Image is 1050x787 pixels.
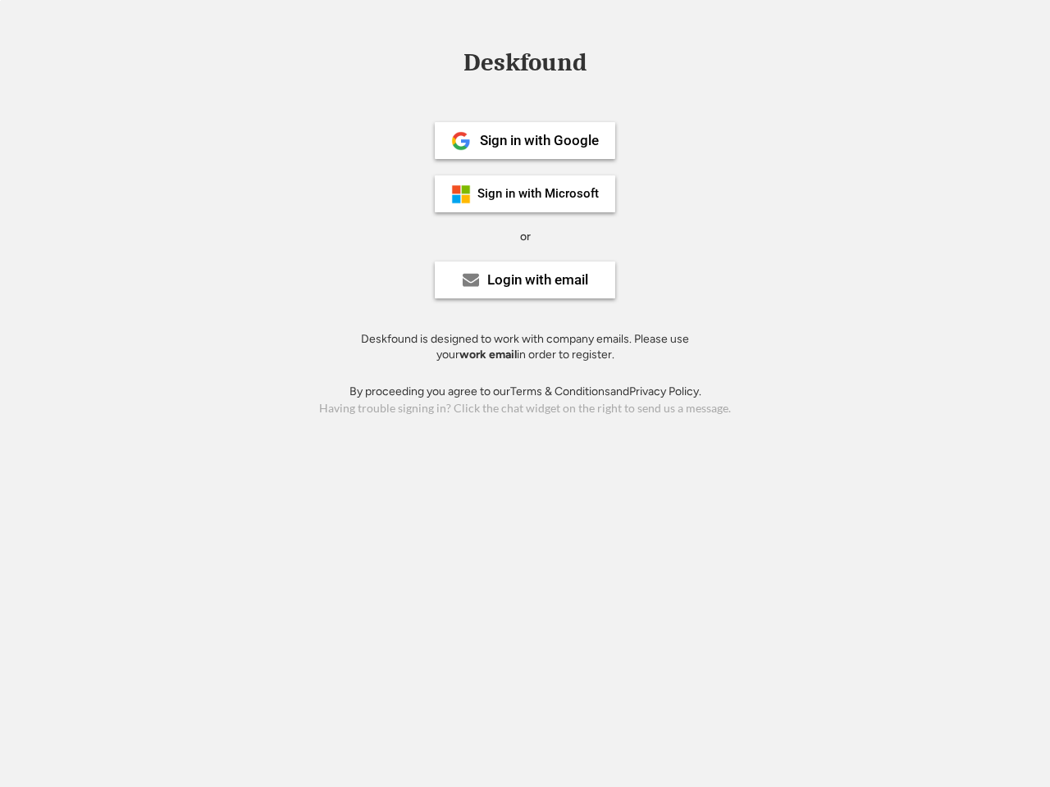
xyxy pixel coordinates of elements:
strong: work email [459,348,517,362]
div: Sign in with Google [480,134,599,148]
div: or [520,229,531,245]
a: Terms & Conditions [510,384,610,398]
img: 1024px-Google__G__Logo.svg.png [451,131,471,151]
div: Sign in with Microsoft [477,188,599,200]
div: Deskfound is designed to work with company emails. Please use your in order to register. [340,331,710,363]
div: Login with email [487,273,588,287]
a: Privacy Policy. [629,384,701,398]
img: ms-symbollockup_mssymbol_19.png [451,184,471,204]
div: Deskfound [455,50,595,75]
div: By proceeding you agree to our and [349,384,701,400]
